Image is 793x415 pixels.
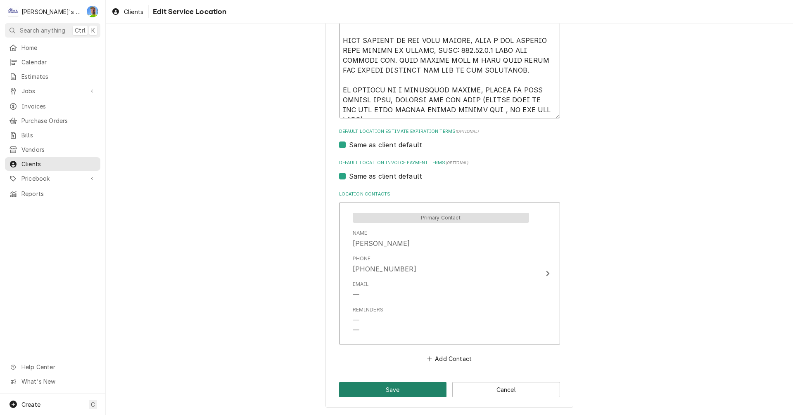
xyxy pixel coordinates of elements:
[21,43,96,52] span: Home
[5,114,100,127] a: Purchase Orders
[21,377,95,386] span: What's New
[339,203,560,345] button: Update Contact
[339,191,560,365] div: Location Contacts
[353,281,369,299] div: Email
[21,102,96,111] span: Invoices
[353,255,371,262] div: Phone
[353,306,383,314] div: Reminders
[353,213,529,223] span: Primary Contact
[353,212,529,223] div: Primary
[353,325,359,335] div: —
[339,191,560,198] label: Location Contacts
[5,187,100,200] a: Reports
[425,353,473,365] button: Add Contact
[5,360,100,374] a: Go to Help Center
[353,290,359,299] div: —
[21,145,96,154] span: Vendors
[21,401,40,408] span: Create
[108,5,147,19] a: Clients
[21,87,84,95] span: Jobs
[452,382,560,397] button: Cancel
[21,116,96,125] span: Purchase Orders
[91,400,95,409] span: C
[75,26,85,35] span: Ctrl
[87,6,98,17] div: Greg Austin's Avatar
[7,6,19,17] div: C
[353,281,369,288] div: Email
[21,131,96,139] span: Bills
[5,375,100,388] a: Go to What's New
[339,382,447,397] button: Save
[446,160,469,165] span: (optional)
[5,99,100,113] a: Invoices
[5,23,100,38] button: Search anythingCtrlK
[21,363,95,371] span: Help Center
[339,382,560,397] div: Button Group Row
[339,382,560,397] div: Button Group
[7,6,19,17] div: Clay's Refrigeration's Avatar
[456,129,479,134] span: (optional)
[150,6,226,17] span: Edit Service Location
[5,128,100,142] a: Bills
[353,264,416,274] div: [PHONE_NUMBER]
[124,7,143,16] span: Clients
[5,55,100,69] a: Calendar
[87,6,98,17] div: GA
[21,160,96,168] span: Clients
[353,229,368,237] div: Name
[339,160,560,181] div: Default Location Invoice Payment Terms
[21,72,96,81] span: Estimates
[21,58,96,66] span: Calendar
[5,172,100,185] a: Go to Pricebook
[353,306,383,335] div: Reminders
[353,255,416,274] div: Phone
[21,189,96,198] span: Reports
[5,84,100,98] a: Go to Jobs
[21,174,84,183] span: Pricebook
[5,157,100,171] a: Clients
[353,238,410,248] div: [PERSON_NAME]
[349,171,423,181] label: Same as client default
[5,41,100,54] a: Home
[21,7,82,16] div: [PERSON_NAME]'s Refrigeration
[339,160,560,166] label: Default Location Invoice Payment Terms
[349,140,423,150] label: Same as client default
[91,26,95,35] span: K
[353,229,410,248] div: Name
[353,315,359,325] div: —
[339,128,560,149] div: Default Location Estimate Expiration Terms
[20,26,65,35] span: Search anything
[339,128,560,135] label: Default Location Estimate Expiration Terms
[5,143,100,156] a: Vendors
[5,70,100,83] a: Estimates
